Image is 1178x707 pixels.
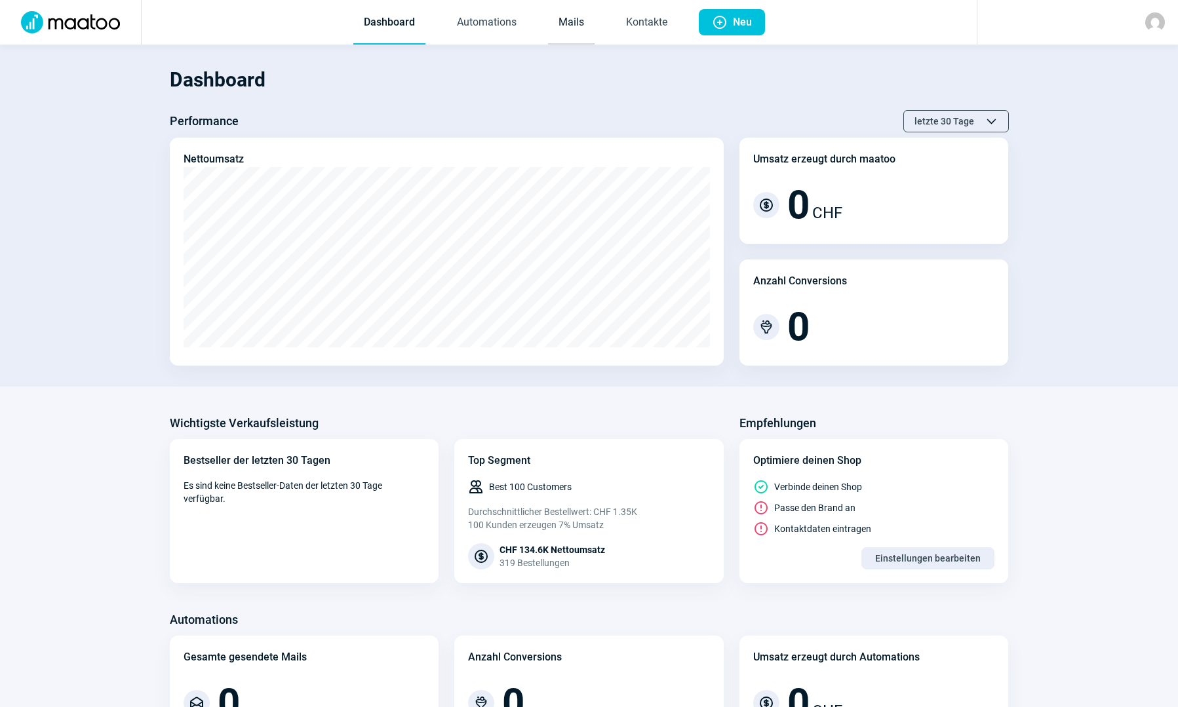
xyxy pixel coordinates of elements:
button: Neu [699,9,765,35]
a: Dashboard [353,1,425,45]
span: Verbinde deinen Shop [774,480,862,493]
a: Automations [446,1,527,45]
div: Umsatz erzeugt durch maatoo [753,151,895,167]
div: Nettoumsatz [184,151,244,167]
span: Es sind keine Bestseller-Daten der letzten 30 Tage verfügbar. [184,479,425,505]
div: CHF 134.6K Nettoumsatz [500,543,605,556]
div: Optimiere deinen Shop [753,453,995,468]
span: Best 100 Customers [489,480,572,493]
div: Anzahl Conversions [468,649,562,665]
div: 319 Bestellungen [500,556,605,569]
div: Top Segment [468,453,710,468]
h3: Automations [170,609,238,630]
h3: Performance [170,111,239,132]
a: Mails [548,1,595,45]
a: Kontakte [616,1,678,45]
div: Anzahl Conversions [753,273,847,289]
h1: Dashboard [170,58,1009,102]
span: Einstellungen bearbeiten [875,548,981,569]
div: Durchschnittlicher Bestellwert: CHF 1.35K 100 Kunden erzeugen 7% Umsatz [468,505,710,531]
div: Bestseller der letzten 30 Tagen [184,453,425,468]
span: 0 [787,307,810,347]
div: Umsatz erzeugt durch Automations [753,649,920,665]
img: Logo [13,11,128,33]
h3: Wichtigste Verkaufsleistung [170,413,319,434]
span: letzte 30 Tage [914,111,974,132]
span: Neu [733,9,752,35]
span: Passe den Brand an [774,501,855,514]
span: 0 [787,185,810,225]
span: CHF [812,201,842,225]
div: Gesamte gesendete Mails [184,649,307,665]
h3: Empfehlungen [739,413,816,434]
button: Einstellungen bearbeiten [861,547,994,569]
span: Kontaktdaten eintragen [774,522,871,535]
img: avatar [1145,12,1165,32]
